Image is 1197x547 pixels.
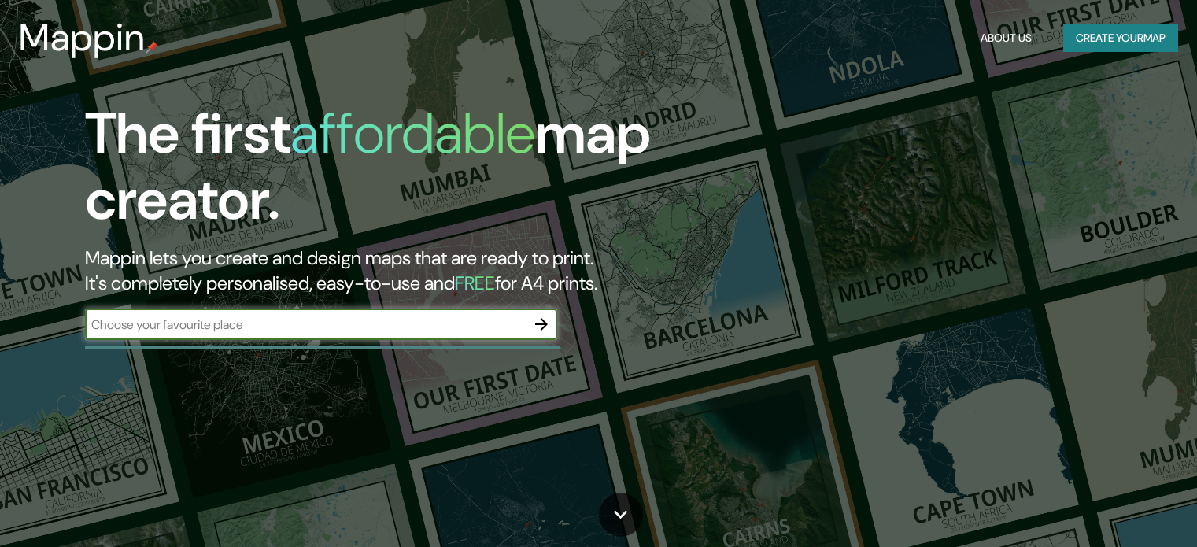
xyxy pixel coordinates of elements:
h5: FREE [455,271,495,295]
h2: Mappin lets you create and design maps that are ready to print. It's completely personalised, eas... [85,246,684,296]
input: Choose your favourite place [85,316,526,334]
h1: affordable [290,97,535,170]
img: mappin-pin [146,41,158,54]
h1: The first map creator. [85,101,684,246]
h3: Mappin [19,16,146,60]
button: Create yourmap [1063,24,1178,53]
button: About Us [974,24,1038,53]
